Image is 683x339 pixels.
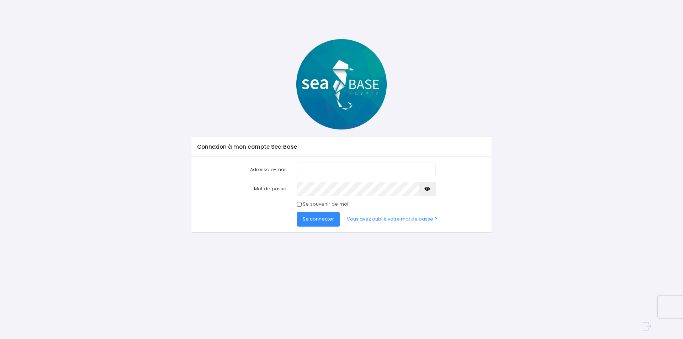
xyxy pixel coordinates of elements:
button: Se connecter [297,212,340,226]
span: Se connecter [303,216,334,222]
label: Adresse e-mail [192,163,292,177]
label: Se souvenir de moi [303,201,348,208]
label: Mot de passe [192,182,292,196]
a: Vous avez oublié votre mot de passe ? [341,212,443,226]
div: Connexion à mon compte Sea Base [191,137,491,157]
